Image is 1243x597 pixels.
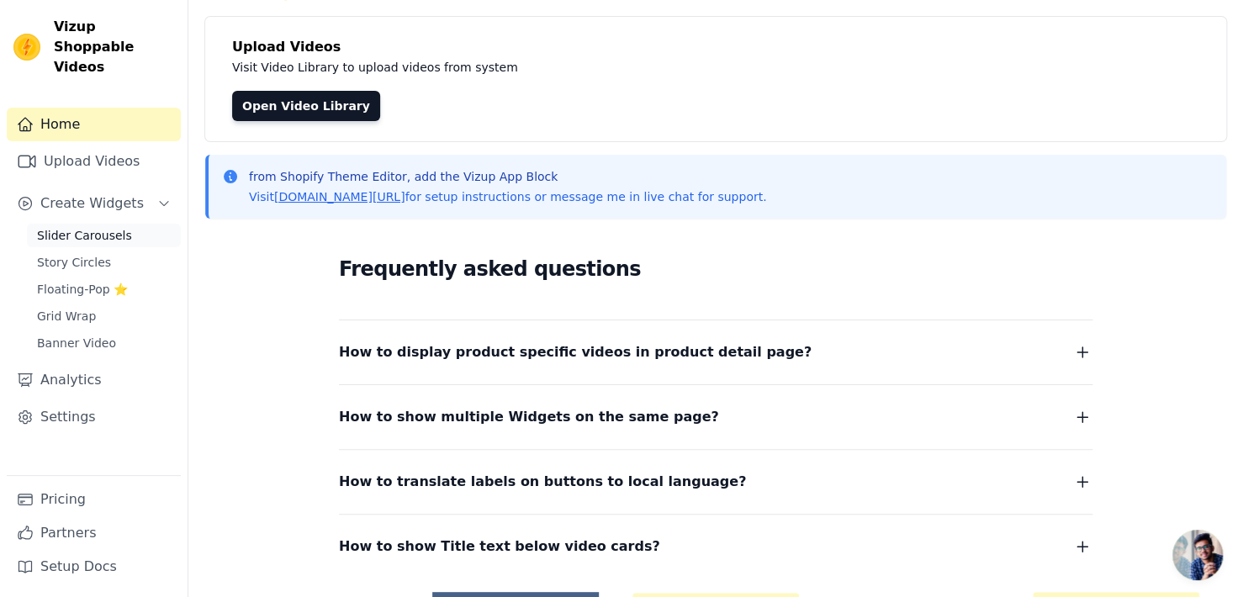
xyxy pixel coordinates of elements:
p: from Shopify Theme Editor, add the Vizup App Block [249,168,766,185]
a: Home [7,108,181,141]
a: Open chat [1172,530,1223,580]
a: Open Video Library [232,91,380,121]
span: Floating-Pop ⭐ [37,281,128,298]
img: Vizup [13,34,40,61]
span: How to show Title text below video cards? [339,535,660,558]
span: How to show multiple Widgets on the same page? [339,405,719,429]
h4: Upload Videos [232,37,1199,57]
span: Vizup Shoppable Videos [54,17,174,77]
a: Analytics [7,363,181,397]
button: How to show multiple Widgets on the same page? [339,405,1092,429]
p: Visit Video Library to upload videos from system [232,57,986,77]
a: Floating-Pop ⭐ [27,277,181,301]
span: Grid Wrap [37,308,96,325]
span: Banner Video [37,335,116,351]
span: Story Circles [37,254,111,271]
a: Settings [7,400,181,434]
a: Banner Video [27,331,181,355]
a: Slider Carousels [27,224,181,247]
span: Slider Carousels [37,227,132,244]
a: Grid Wrap [27,304,181,328]
span: How to translate labels on buttons to local language? [339,470,746,494]
button: How to show Title text below video cards? [339,535,1092,558]
span: Create Widgets [40,193,144,214]
a: [DOMAIN_NAME][URL] [274,190,405,203]
p: Visit for setup instructions or message me in live chat for support. [249,188,766,205]
a: Story Circles [27,251,181,274]
h2: Frequently asked questions [339,252,1092,286]
a: Partners [7,516,181,550]
button: How to translate labels on buttons to local language? [339,470,1092,494]
button: How to display product specific videos in product detail page? [339,341,1092,364]
a: Upload Videos [7,145,181,178]
a: Pricing [7,483,181,516]
a: Setup Docs [7,550,181,584]
span: How to display product specific videos in product detail page? [339,341,812,364]
button: Create Widgets [7,187,181,220]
